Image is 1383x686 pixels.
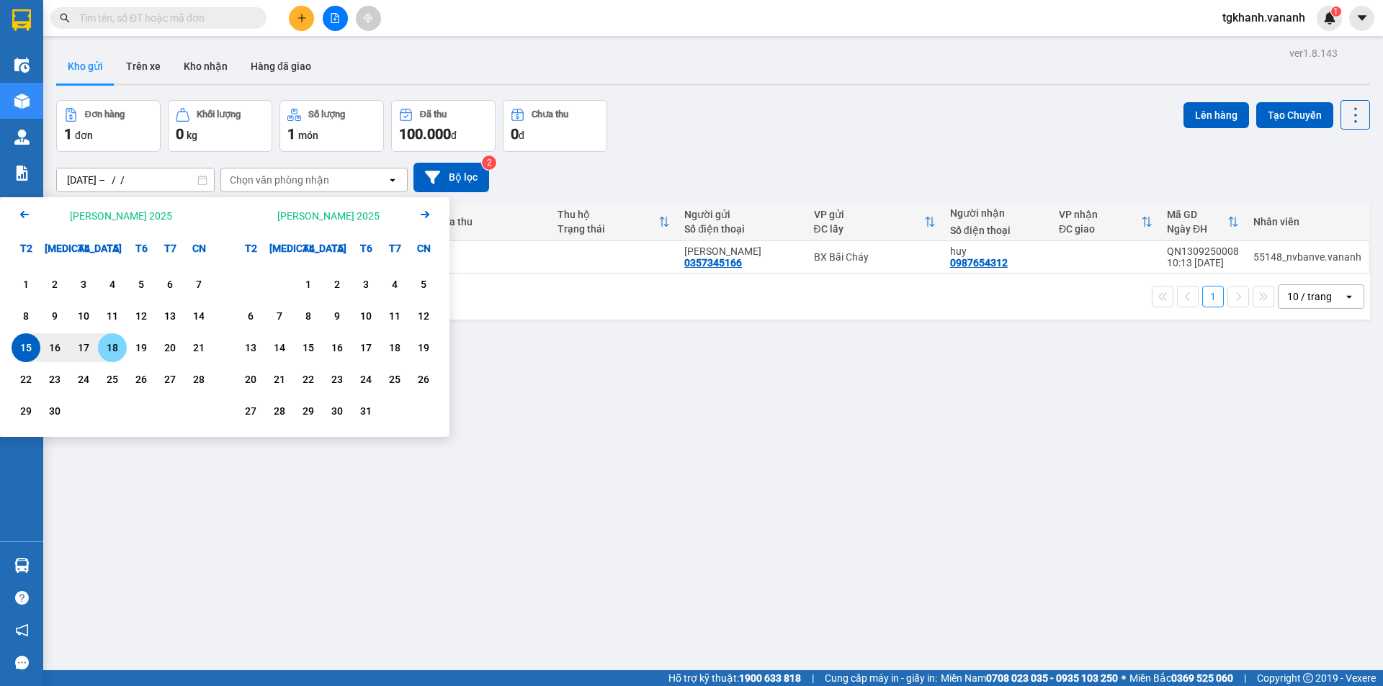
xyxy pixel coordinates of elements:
[1167,223,1227,235] div: Ngày ĐH
[241,371,261,388] div: 20
[1253,251,1361,263] div: 55148_nvbanve.vananh
[265,302,294,330] div: Choose Thứ Ba, tháng 10 7 2025. It's available.
[15,656,29,669] span: message
[230,173,329,187] div: Chọn văn phòng nhận
[1331,6,1341,17] sup: 1
[131,339,151,356] div: 19
[12,333,40,362] div: Selected start date. Thứ Hai, tháng 09 15 2025. It's available.
[323,6,348,31] button: file-add
[327,276,347,293] div: 2
[265,234,294,263] div: [MEDICAL_DATA]
[356,276,376,293] div: 3
[184,365,213,394] div: Choose Chủ Nhật, tháng 09 28 2025. It's available.
[12,9,31,31] img: logo-vxr
[1244,670,1246,686] span: |
[294,397,323,425] div: Choose Thứ Tư, tháng 10 29 2025. It's available.
[176,125,184,143] span: 0
[294,333,323,362] div: Choose Thứ Tư, tháng 10 15 2025. It's available.
[131,371,151,388] div: 26
[1256,102,1333,128] button: Tạo Chuyến
[102,371,122,388] div: 25
[156,234,184,263] div: T7
[69,234,98,263] div: T4
[391,100,496,152] button: Đã thu100.000đ
[409,234,438,263] div: CN
[684,223,799,235] div: Số điện thoại
[160,307,180,325] div: 13
[40,365,69,394] div: Choose Thứ Ba, tháng 09 23 2025. It's available.
[127,365,156,394] div: Choose Thứ Sáu, tháng 09 26 2025. It's available.
[14,58,30,73] img: warehouse-icon
[160,371,180,388] div: 27
[69,365,98,394] div: Choose Thứ Tư, tháng 09 24 2025. It's available.
[189,276,209,293] div: 7
[1122,675,1126,681] span: ⚪️
[327,307,347,325] div: 9
[482,155,496,170] sup: 2
[684,257,742,268] div: 0357345166
[241,402,261,420] div: 27
[519,130,524,141] span: đ
[279,100,384,152] button: Số lượng1món
[40,234,69,263] div: [MEDICAL_DATA]
[12,397,40,425] div: Choose Thứ Hai, tháng 09 29 2025. It's available.
[40,270,69,299] div: Choose Thứ Ba, tháng 09 2 2025. It's available.
[16,276,36,293] div: 1
[413,339,434,356] div: 19
[98,333,127,362] div: Choose Thứ Năm, tháng 09 18 2025. It's available.
[69,333,98,362] div: Choose Thứ Tư, tháng 09 17 2025. It's available.
[1343,291,1355,302] svg: open
[115,49,172,84] button: Trên xe
[550,203,677,241] th: Toggle SortBy
[1167,209,1227,220] div: Mã GD
[1211,9,1317,27] span: tgkhanh.vananh
[950,245,1044,257] div: huy
[330,13,340,23] span: file-add
[380,302,409,330] div: Choose Thứ Bảy, tháng 10 11 2025. It's available.
[236,234,265,263] div: T2
[60,13,70,23] span: search
[131,276,151,293] div: 5
[1303,673,1313,683] span: copyright
[409,365,438,394] div: Choose Chủ Nhật, tháng 10 26 2025. It's available.
[156,302,184,330] div: Choose Thứ Bảy, tháng 09 13 2025. It's available.
[127,302,156,330] div: Choose Thứ Sáu, tháng 09 12 2025. It's available.
[814,223,924,235] div: ĐC lấy
[825,670,937,686] span: Cung cấp máy in - giấy in:
[168,100,272,152] button: Khối lượng0kg
[265,365,294,394] div: Choose Thứ Ba, tháng 10 21 2025. It's available.
[327,402,347,420] div: 30
[73,307,94,325] div: 10
[739,672,801,684] strong: 1900 633 818
[15,623,29,637] span: notification
[197,109,241,119] div: Khối lượng
[416,206,434,223] svg: Arrow Right
[277,209,380,223] div: [PERSON_NAME] 2025
[184,333,213,362] div: Choose Chủ Nhật, tháng 09 21 2025. It's available.
[12,302,40,330] div: Choose Thứ Hai, tháng 09 8 2025. It's available.
[409,333,438,362] div: Choose Chủ Nhật, tháng 10 19 2025. It's available.
[323,397,352,425] div: Choose Thứ Năm, tháng 10 30 2025. It's available.
[12,270,40,299] div: Choose Thứ Hai, tháng 09 1 2025. It's available.
[385,371,405,388] div: 25
[16,206,33,223] svg: Arrow Left
[70,209,172,223] div: [PERSON_NAME] 2025
[45,402,65,420] div: 30
[40,302,69,330] div: Choose Thứ Ba, tháng 09 9 2025. It's available.
[668,670,801,686] span: Hỗ trợ kỹ thuật:
[356,6,381,31] button: aim
[1349,6,1374,31] button: caret-down
[409,270,438,299] div: Choose Chủ Nhật, tháng 10 5 2025. It's available.
[160,339,180,356] div: 20
[269,307,290,325] div: 7
[236,333,265,362] div: Choose Thứ Hai, tháng 10 13 2025. It's available.
[1333,6,1338,17] span: 1
[363,13,373,23] span: aim
[420,109,447,119] div: Đã thu
[294,302,323,330] div: Choose Thứ Tư, tháng 10 8 2025. It's available.
[73,339,94,356] div: 17
[241,307,261,325] div: 6
[356,402,376,420] div: 31
[431,216,543,227] div: Chưa thu
[941,670,1118,686] span: Miền Nam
